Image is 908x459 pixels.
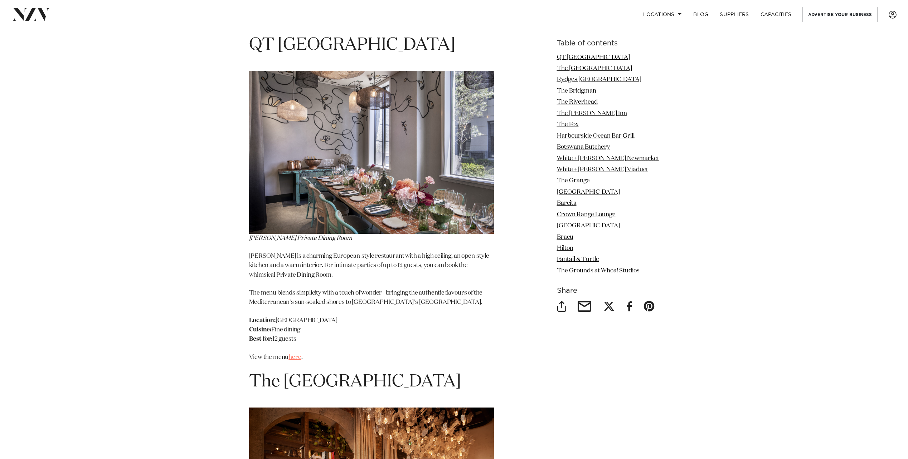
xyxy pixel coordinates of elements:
[755,7,797,22] a: Capacities
[557,212,616,218] a: Crown Range Lounge
[557,144,610,150] a: Botswana Butchery
[249,316,494,344] p: [GEOGRAPHIC_DATA] Fine dining 12 guests
[557,40,659,47] h6: Table of contents
[557,88,596,94] a: The Bridgman
[249,336,272,342] strong: Best for:
[557,122,579,128] a: The Fox
[688,7,714,22] a: BLOG
[249,327,272,333] strong: Cuisine:
[557,268,640,274] a: The Grounds at Whoa! Studios
[11,8,50,21] img: nzv-logo.png
[557,223,620,229] a: [GEOGRAPHIC_DATA]
[249,235,352,241] em: [PERSON_NAME] Private Dining Room
[802,7,878,22] a: Advertise your business
[557,287,659,295] h6: Share
[557,99,598,105] a: The Riverhead
[249,371,494,393] h1: The [GEOGRAPHIC_DATA]
[249,288,494,307] p: The menu blends simplicity with a touch of wonder - bringing the authentic flavours of the Medite...
[714,7,754,22] a: SUPPLIERS
[249,252,494,280] p: [PERSON_NAME] is a charming European-style restaurant with a high ceiling, an open-style kitchen ...
[249,34,494,56] h1: QT [GEOGRAPHIC_DATA]
[557,54,630,60] a: QT [GEOGRAPHIC_DATA]
[557,256,599,262] a: Fantail & Turtle
[557,234,573,240] a: Bracu
[557,245,573,251] a: Hilton
[557,178,590,184] a: The Grange
[557,76,641,83] a: Rydges [GEOGRAPHIC_DATA]
[249,317,276,324] strong: Location:
[557,65,632,71] a: The [GEOGRAPHIC_DATA]
[557,110,627,117] a: The [PERSON_NAME] Inn
[288,354,301,360] a: here
[557,200,577,206] a: Barcita
[637,7,688,22] a: Locations
[557,189,620,195] a: [GEOGRAPHIC_DATA]
[249,353,494,362] p: View the menu .
[557,167,648,173] a: White + [PERSON_NAME] Viaduct
[557,133,635,139] a: Harbourside Ocean Bar Grill
[557,156,659,162] a: White + [PERSON_NAME] Newmarket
